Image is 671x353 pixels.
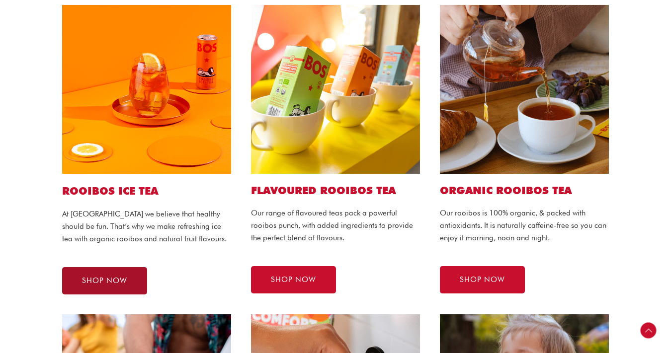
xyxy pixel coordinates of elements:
[62,267,147,294] a: SHOP NOW
[440,184,609,197] h2: Organic ROOIBOS TEA
[62,184,231,198] h1: ROOIBOS ICE TEA
[271,276,316,283] span: SHOP NOW
[251,266,336,293] a: SHOP NOW
[440,266,525,293] a: SHOP NOW
[251,184,420,197] h2: Flavoured ROOIBOS TEA
[82,277,127,284] span: SHOP NOW
[251,207,420,244] p: Our range of flavoured teas pack a powerful rooibos punch, with added ingredients to provide the ...
[62,208,231,245] p: At [GEOGRAPHIC_DATA] we believe that healthy should be fun. That’s why we make refreshing ice tea...
[440,5,609,174] img: bos tea bags website1
[440,207,609,244] p: Our rooibos is 100% organic, & packed with antioxidants. It is naturally caffeine-free so you can...
[460,276,505,283] span: SHOP NOW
